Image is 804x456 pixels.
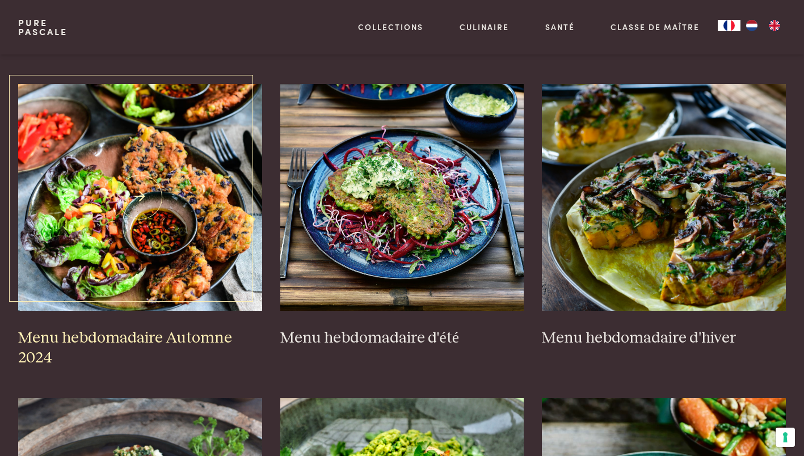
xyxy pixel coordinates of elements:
[545,21,575,33] a: Santé
[460,21,509,33] a: Culinaire
[358,21,423,33] a: Collections
[280,84,524,311] img: Menu hebdomadaire d'été
[718,20,740,31] a: FR
[718,20,740,31] div: Language
[740,20,763,31] a: NL
[18,328,262,368] h3: Menu hebdomadaire Automne 2024
[18,84,262,311] img: Menu hebdomadaire Automne 2024
[776,428,795,447] button: Vos préférences en matière de consentement pour les technologies de suivi
[763,20,786,31] a: EN
[18,18,68,36] a: PurePascale
[740,20,786,31] ul: Language list
[542,84,786,348] a: Menu hebdomadaire d'hiver Menu hebdomadaire d'hiver
[280,328,524,348] h3: Menu hebdomadaire d'été
[718,20,786,31] aside: Language selected: Français
[18,84,262,368] a: Menu hebdomadaire Automne 2024 Menu hebdomadaire Automne 2024
[542,84,786,311] img: Menu hebdomadaire d'hiver
[611,21,700,33] a: Classe de maître
[542,328,786,348] h3: Menu hebdomadaire d'hiver
[280,84,524,348] a: Menu hebdomadaire d'été Menu hebdomadaire d'été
